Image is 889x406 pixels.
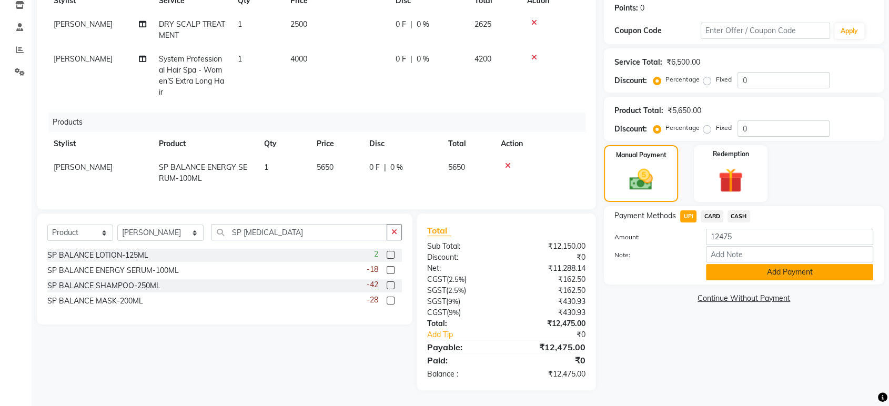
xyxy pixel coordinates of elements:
[614,3,638,14] div: Points:
[474,19,491,29] span: 2625
[507,369,594,380] div: ₹12,475.00
[507,354,594,367] div: ₹0
[494,132,585,156] th: Action
[258,132,310,156] th: Qty
[396,19,406,30] span: 0 F
[607,250,698,260] label: Note:
[369,162,380,173] span: 0 F
[419,252,507,263] div: Discount:
[427,308,447,317] span: CGST
[159,19,225,40] span: DRY SCALP TREATMENT
[622,166,660,193] img: _cash.svg
[614,25,701,36] div: Coupon Code
[419,354,507,367] div: Paid:
[474,54,491,64] span: 4200
[606,293,882,304] a: Continue Without Payment
[54,19,113,29] span: [PERSON_NAME]
[614,210,676,221] span: Payment Methods
[614,105,663,116] div: Product Total:
[417,54,429,65] span: 0 %
[317,163,334,172] span: 5650
[367,264,378,275] span: -18
[363,132,442,156] th: Disc
[419,241,507,252] div: Sub Total:
[264,163,268,172] span: 1
[715,123,731,133] label: Fixed
[706,264,873,280] button: Add Payment
[419,369,507,380] div: Balance :
[665,75,699,84] label: Percentage
[47,296,143,307] div: SP BALANCE MASK-200ML
[507,341,594,353] div: ₹12,475.00
[666,57,700,68] div: ₹6,500.00
[419,274,507,285] div: ( )
[419,285,507,296] div: ( )
[419,318,507,329] div: Total:
[607,232,698,242] label: Amount:
[238,19,242,29] span: 1
[680,210,696,222] span: UPI
[310,132,363,156] th: Price
[614,57,662,68] div: Service Total:
[410,54,412,65] span: |
[507,263,594,274] div: ₹11,288.14
[442,132,494,156] th: Total
[427,225,451,236] span: Total
[701,210,723,222] span: CARD
[153,132,258,156] th: Product
[507,241,594,252] div: ₹12,150.00
[448,286,464,295] span: 2.5%
[449,275,464,283] span: 2.5%
[712,149,749,159] label: Redemption
[290,54,307,64] span: 4000
[419,296,507,307] div: ( )
[448,163,465,172] span: 5650
[614,75,647,86] div: Discount:
[665,123,699,133] label: Percentage
[507,274,594,285] div: ₹162.50
[614,124,647,135] div: Discount:
[507,307,594,318] div: ₹430.93
[507,318,594,329] div: ₹12,475.00
[701,23,830,39] input: Enter Offer / Coupon Code
[367,295,378,306] span: -28
[715,75,731,84] label: Fixed
[706,229,873,245] input: Amount
[367,279,378,290] span: -42
[616,150,666,160] label: Manual Payment
[54,163,113,172] span: [PERSON_NAME]
[706,246,873,262] input: Add Note
[419,329,521,340] a: Add Tip
[521,329,593,340] div: ₹0
[419,341,507,353] div: Payable:
[290,19,307,29] span: 2500
[419,263,507,274] div: Net:
[374,249,378,260] span: 2
[410,19,412,30] span: |
[54,54,113,64] span: [PERSON_NAME]
[449,308,459,317] span: 9%
[834,23,864,39] button: Apply
[211,224,387,240] input: Search or Scan
[507,285,594,296] div: ₹162.50
[238,54,242,64] span: 1
[448,297,458,306] span: 9%
[640,3,644,14] div: 0
[396,54,406,65] span: 0 F
[728,210,750,222] span: CASH
[668,105,701,116] div: ₹5,650.00
[417,19,429,30] span: 0 %
[507,296,594,307] div: ₹430.93
[427,297,446,306] span: SGST
[384,162,386,173] span: |
[159,163,247,183] span: SP BALANCE ENERGY SERUM-100ML
[427,275,447,284] span: CGST
[47,250,148,261] div: SP BALANCE LOTION-125ML
[427,286,446,295] span: SGST
[47,280,160,291] div: SP BALANCE SHAMPOO-250ML
[390,162,403,173] span: 0 %
[419,307,507,318] div: ( )
[47,265,179,276] div: SP BALANCE ENERGY SERUM-100ML
[507,252,594,263] div: ₹0
[711,165,750,196] img: _gift.svg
